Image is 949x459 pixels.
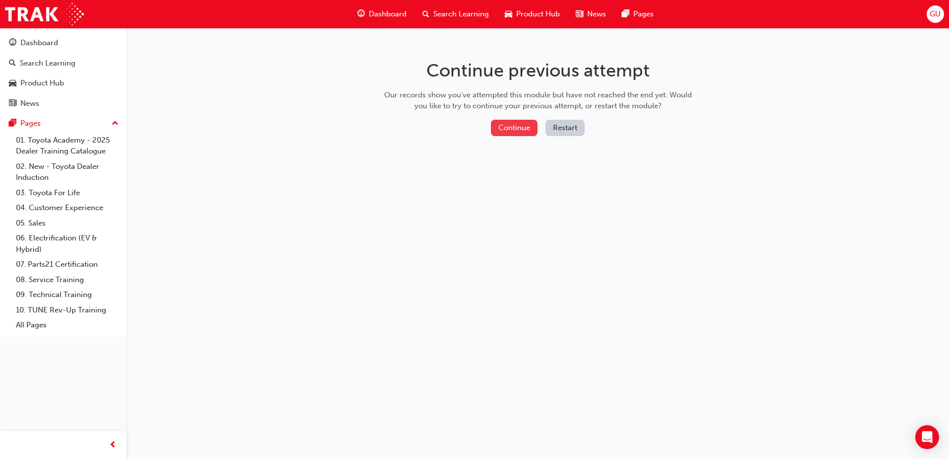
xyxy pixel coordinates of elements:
span: search-icon [9,59,16,68]
span: car-icon [505,8,512,20]
a: guage-iconDashboard [349,4,414,24]
a: car-iconProduct Hub [497,4,568,24]
a: 04. Customer Experience [12,200,123,216]
div: Pages [20,118,41,129]
a: 10. TUNE Rev-Up Training [12,303,123,318]
span: news-icon [9,99,16,108]
span: News [587,8,606,20]
button: DashboardSearch LearningProduct HubNews [4,32,123,114]
span: pages-icon [622,8,629,20]
span: guage-icon [9,39,16,48]
span: search-icon [422,8,429,20]
div: Open Intercom Messenger [915,425,939,449]
button: Pages [4,114,123,133]
a: 01. Toyota Academy - 2025 Dealer Training Catalogue [12,133,123,159]
span: Dashboard [369,8,407,20]
a: 03. Toyota For Life [12,185,123,201]
span: guage-icon [357,8,365,20]
div: Our records show you've attempted this module but have not reached the end yet. Would you like to... [381,89,695,112]
a: news-iconNews [568,4,614,24]
span: news-icon [576,8,583,20]
button: Continue [491,120,538,136]
a: Search Learning [4,54,123,73]
span: up-icon [112,117,119,130]
div: Dashboard [20,37,58,49]
span: Product Hub [516,8,560,20]
a: 07. Parts21 Certification [12,257,123,272]
a: Dashboard [4,34,123,52]
div: Search Learning [20,58,75,69]
span: Search Learning [433,8,489,20]
span: Pages [633,8,654,20]
a: 02. New - Toyota Dealer Induction [12,159,123,185]
a: 06. Electrification (EV & Hybrid) [12,230,123,257]
a: pages-iconPages [614,4,662,24]
a: 08. Service Training [12,272,123,288]
span: prev-icon [109,439,117,452]
span: car-icon [9,79,16,88]
h1: Continue previous attempt [381,60,695,81]
a: All Pages [12,317,123,333]
button: GU [927,5,944,23]
a: 09. Technical Training [12,287,123,303]
a: News [4,94,123,113]
a: 05. Sales [12,216,123,231]
img: Trak [5,3,84,25]
div: News [20,98,39,109]
a: Product Hub [4,74,123,92]
a: search-iconSearch Learning [414,4,497,24]
span: pages-icon [9,119,16,128]
button: Restart [545,120,585,136]
span: GU [930,8,941,20]
div: Product Hub [20,77,64,89]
